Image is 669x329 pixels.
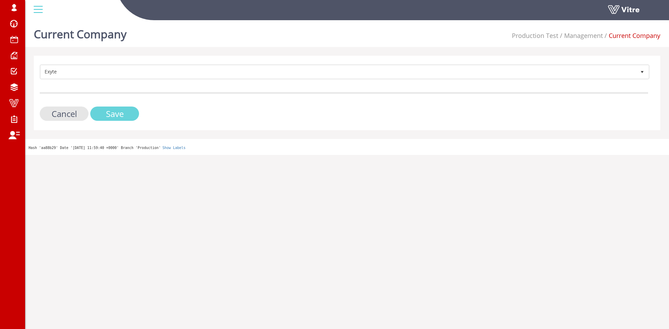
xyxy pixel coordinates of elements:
li: Management [558,31,603,40]
span: Hash 'aa88b29' Date '[DATE] 11:59:40 +0000' Branch 'Production' [29,146,161,150]
input: Cancel [40,107,89,121]
a: Production Test [512,31,558,40]
li: Current Company [603,31,660,40]
span: select [636,65,648,78]
input: Save [90,107,139,121]
a: Show Labels [162,146,185,150]
span: Exyte [41,65,636,78]
h1: Current Company [34,17,126,47]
